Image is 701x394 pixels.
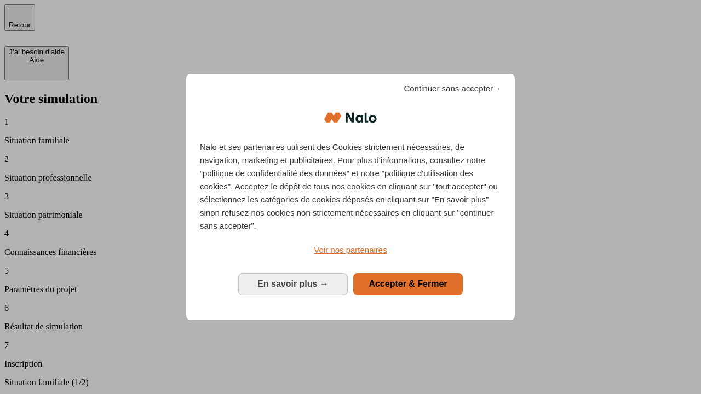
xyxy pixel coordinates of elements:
span: Continuer sans accepter→ [404,82,501,95]
span: Voir nos partenaires [314,245,387,254]
button: En savoir plus: Configurer vos consentements [238,273,348,295]
button: Accepter & Fermer: Accepter notre traitement des données et fermer [353,273,463,295]
a: Voir nos partenaires [200,244,501,257]
span: En savoir plus → [257,279,329,288]
span: Accepter & Fermer [369,279,447,288]
img: Logo [324,101,377,134]
div: Bienvenue chez Nalo Gestion du consentement [186,74,515,320]
p: Nalo et ses partenaires utilisent des Cookies strictement nécessaires, de navigation, marketing e... [200,141,501,233]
